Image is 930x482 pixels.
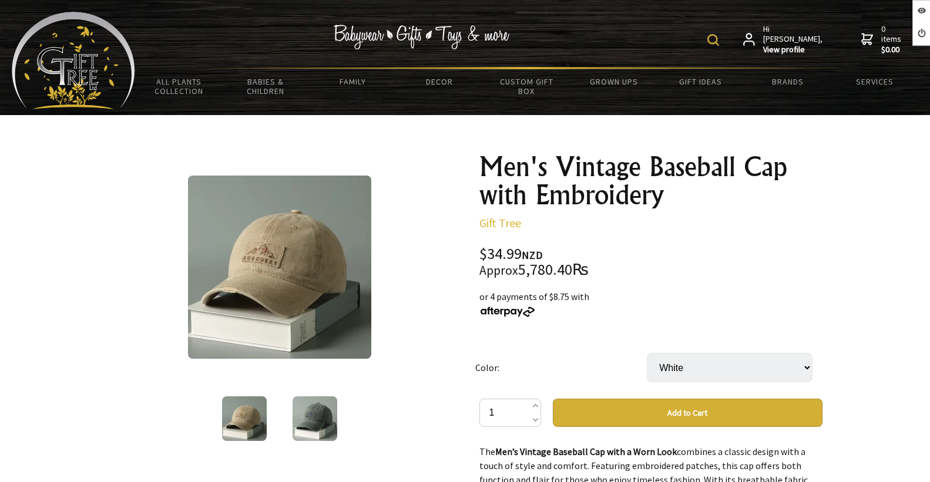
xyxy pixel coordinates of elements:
a: Gift Ideas [657,69,744,94]
img: product search [707,34,719,46]
img: Babyware - Gifts - Toys and more... [12,12,135,109]
span: 0 items [881,23,904,55]
strong: Men’s Vintage Baseball Cap with a Worn Look [495,446,677,457]
a: Babies & Children [222,69,309,103]
div: $34.99 5,780.40₨ [479,247,822,278]
a: Family [309,69,396,94]
span: NZD [522,248,543,262]
img: Afterpay [479,306,536,317]
a: Custom Gift Box [483,69,570,103]
img: Babywear - Gifts - Toys & more [333,25,509,49]
a: 0 items$0.00 [861,24,904,55]
div: or 4 payments of $8.75 with [479,289,822,318]
img: Men's Vintage Baseball Cap with Embroidery [222,396,267,441]
a: Grown Ups [570,69,657,94]
a: Hi [PERSON_NAME],View profile [743,24,824,55]
td: Color: [475,336,647,399]
button: Add to Cart [553,399,822,427]
a: Gift Tree [479,215,521,230]
small: Approx [479,262,518,278]
a: Decor [396,69,483,94]
span: Hi [PERSON_NAME], [763,24,824,55]
strong: View profile [763,45,824,55]
a: All Plants Collection [135,69,222,103]
a: Brands [744,69,831,94]
a: Services [831,69,918,94]
h1: Men's Vintage Baseball Cap with Embroidery [479,153,822,209]
img: Men's Vintage Baseball Cap with Embroidery [293,396,337,441]
img: Men's Vintage Baseball Cap with Embroidery [188,176,371,359]
strong: $0.00 [881,45,904,55]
